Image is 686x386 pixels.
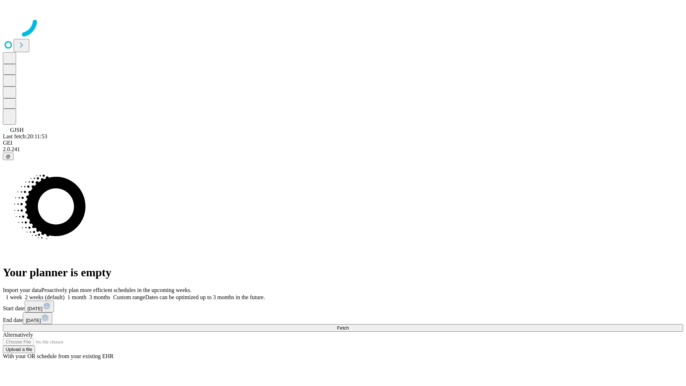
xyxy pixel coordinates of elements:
[3,332,33,338] span: Alternatively
[25,301,54,312] button: [DATE]
[3,140,683,146] div: GEI
[25,294,65,300] span: 2 weeks (default)
[3,346,35,353] button: Upload a file
[3,353,114,359] span: With your OR schedule from your existing EHR
[3,301,683,312] div: Start date
[337,325,349,331] span: Fetch
[68,294,86,300] span: 1 month
[3,266,683,279] h1: Your planner is empty
[3,312,683,324] div: End date
[6,154,11,159] span: @
[3,146,683,153] div: 2.0.241
[28,306,43,311] span: [DATE]
[3,133,47,139] span: Last fetch: 20:11:53
[3,287,41,293] span: Import your data
[23,312,52,324] button: [DATE]
[26,318,41,323] span: [DATE]
[89,294,110,300] span: 3 months
[3,153,14,160] button: @
[41,287,192,293] span: Proactively plan more efficient schedules in the upcoming weeks.
[113,294,145,300] span: Custom range
[3,324,683,332] button: Fetch
[6,294,22,300] span: 1 week
[145,294,265,300] span: Dates can be optimized up to 3 months in the future.
[10,127,24,133] span: GJSH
